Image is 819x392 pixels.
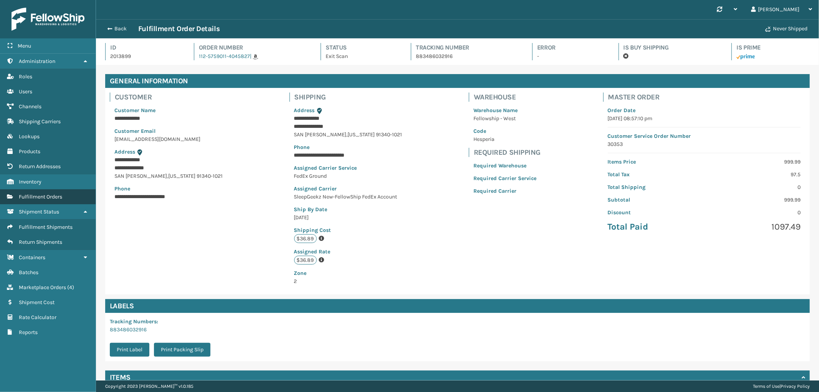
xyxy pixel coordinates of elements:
p: [EMAIL_ADDRESS][DOMAIN_NAME] [114,135,223,143]
p: Assigned Rate [294,248,402,256]
div: | [753,380,810,392]
p: Warehouse Name [473,106,536,114]
span: [US_STATE] [168,173,195,179]
h4: Error [537,43,605,52]
p: 883486032916 [416,52,518,60]
button: Print Label [110,343,149,357]
p: Hesperia [473,135,536,143]
span: Marketplace Orders [19,284,66,291]
span: Users [19,88,32,95]
span: Return Addresses [19,163,61,170]
button: Back [103,25,138,32]
p: 0 [709,208,801,217]
img: logo [12,8,84,31]
span: , [167,173,168,179]
p: [DATE] [294,213,402,222]
h4: Warehouse [474,93,541,102]
p: Total Paid [608,221,700,233]
a: Terms of Use [753,384,779,389]
span: Shipment Status [19,208,59,215]
p: Required Carrier [473,187,536,195]
h4: Id [110,43,180,52]
p: 0 [709,183,801,191]
span: | [250,53,251,60]
p: 999.99 [709,158,801,166]
p: Assigned Carrier Service [294,164,402,172]
h4: General Information [105,74,810,88]
p: Total Shipping [608,183,700,191]
p: Ship By Date [294,205,402,213]
p: $36.89 [294,234,317,243]
span: Fulfillment Shipments [19,224,73,230]
button: Print Packing Slip [154,343,210,357]
p: FedEx Ground [294,172,402,180]
p: Code [473,127,536,135]
p: Subtotal [608,196,700,204]
span: Address [114,149,135,155]
span: Roles [19,73,32,80]
p: Required Warehouse [473,162,536,170]
span: 2 [294,269,402,284]
span: Inventory [19,179,41,185]
p: Copyright 2023 [PERSON_NAME]™ v 1.0.185 [105,380,194,392]
p: Zone [294,269,402,277]
span: 91340-1021 [197,173,223,179]
h4: Tracking Number [416,43,518,52]
span: Containers [19,254,45,261]
span: 91340-1021 [376,131,402,138]
h4: Is Buy Shipping [624,43,718,52]
h4: Order Number [199,43,307,52]
p: $36.89 [294,256,317,265]
p: 97.5 [709,170,801,179]
span: Shipping Carriers [19,118,61,125]
span: SAN [PERSON_NAME] [114,173,167,179]
h4: Items [110,373,131,382]
a: 883486032916 [110,326,147,333]
h4: Master Order [608,93,806,102]
p: Phone [294,143,402,151]
h4: Customer [115,93,227,102]
p: 30353 [608,140,801,148]
span: [US_STATE] [348,131,375,138]
span: SAN [PERSON_NAME] [294,131,347,138]
span: , [347,131,348,138]
h4: Shipping [295,93,407,102]
p: Assigned Carrier [294,185,402,193]
p: Discount [608,208,700,217]
span: Channels [19,103,41,110]
p: Customer Email [114,127,223,135]
h3: Fulfillment Order Details [138,24,220,33]
p: Customer Name [114,106,223,114]
p: Customer Service Order Number [608,132,801,140]
p: 999.99 [709,196,801,204]
span: Rate Calculator [19,314,56,321]
span: Shipment Cost [19,299,55,306]
a: 112-5759011-4045827 [199,53,250,60]
span: Menu [18,43,31,49]
p: Phone [114,185,223,193]
span: Return Shipments [19,239,62,245]
p: Total Tax [608,170,700,179]
p: Order Date [608,106,801,114]
span: Tracking Numbers : [110,318,158,325]
p: 2013899 [110,52,180,60]
p: SleepGeekz New-FellowShip FedEx Account [294,193,402,201]
span: Address [294,107,315,114]
p: Fellowship - West [473,114,536,122]
h4: Labels [105,299,810,313]
p: - [537,52,605,60]
p: Exit Scan [326,52,397,60]
span: Products [19,148,40,155]
span: Reports [19,329,38,336]
span: Batches [19,269,38,276]
p: Shipping Cost [294,226,402,234]
i: Never Shipped [765,26,771,32]
p: 1097.49 [709,221,801,233]
button: Never Shipped [761,21,812,36]
span: ( 4 ) [67,284,74,291]
p: [DATE] 08:57:10 pm [608,114,801,122]
span: Fulfillment Orders [19,194,62,200]
h4: Required Shipping [474,148,541,157]
p: Required Carrier Service [473,174,536,182]
a: Privacy Policy [781,384,810,389]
